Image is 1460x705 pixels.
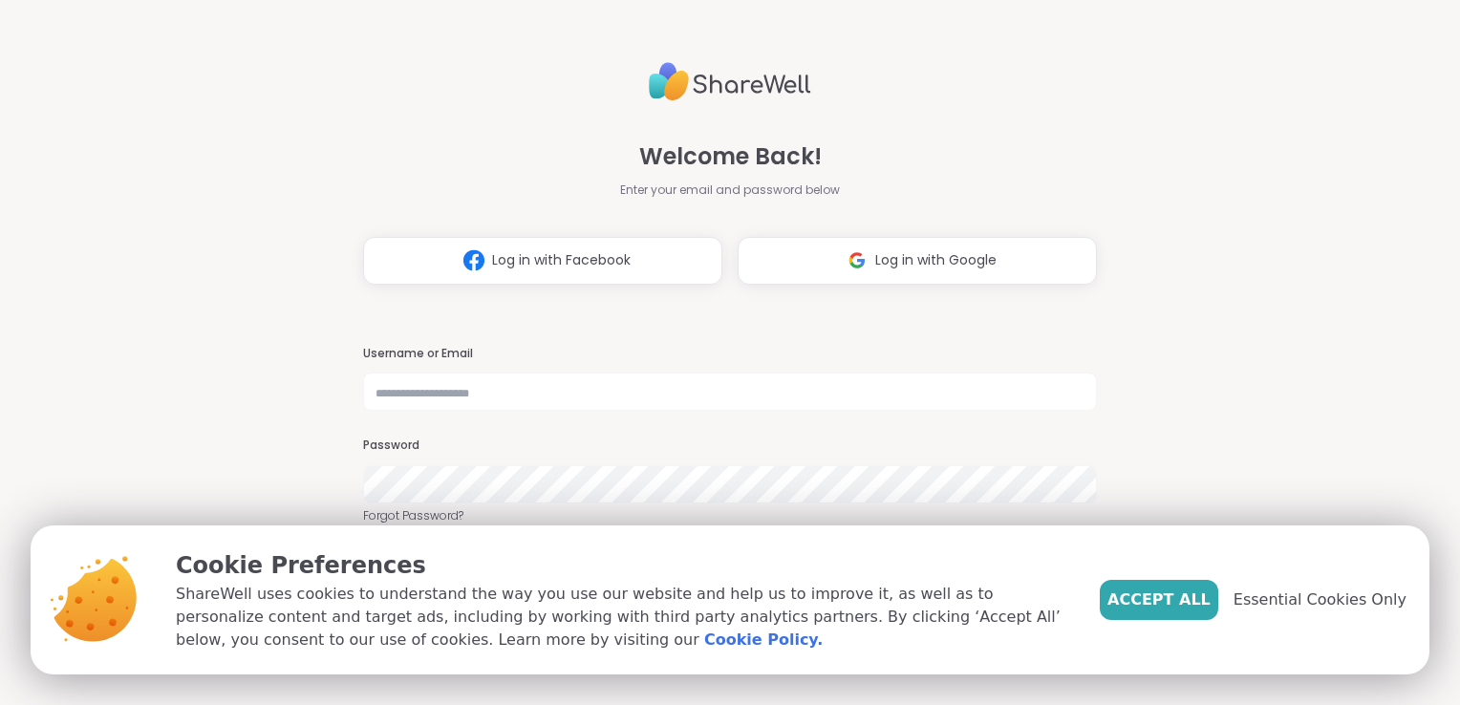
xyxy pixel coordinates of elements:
[1234,588,1406,611] span: Essential Cookies Only
[363,507,1097,524] a: Forgot Password?
[176,583,1069,652] p: ShareWell uses cookies to understand the way you use our website and help us to improve it, as we...
[649,54,811,109] img: ShareWell Logo
[839,243,875,278] img: ShareWell Logomark
[875,250,997,270] span: Log in with Google
[363,237,722,285] button: Log in with Facebook
[738,237,1097,285] button: Log in with Google
[639,139,822,174] span: Welcome Back!
[1100,580,1218,620] button: Accept All
[492,250,631,270] span: Log in with Facebook
[620,182,840,199] span: Enter your email and password below
[363,438,1097,454] h3: Password
[704,629,823,652] a: Cookie Policy.
[1107,588,1211,611] span: Accept All
[363,346,1097,362] h3: Username or Email
[456,243,492,278] img: ShareWell Logomark
[176,548,1069,583] p: Cookie Preferences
